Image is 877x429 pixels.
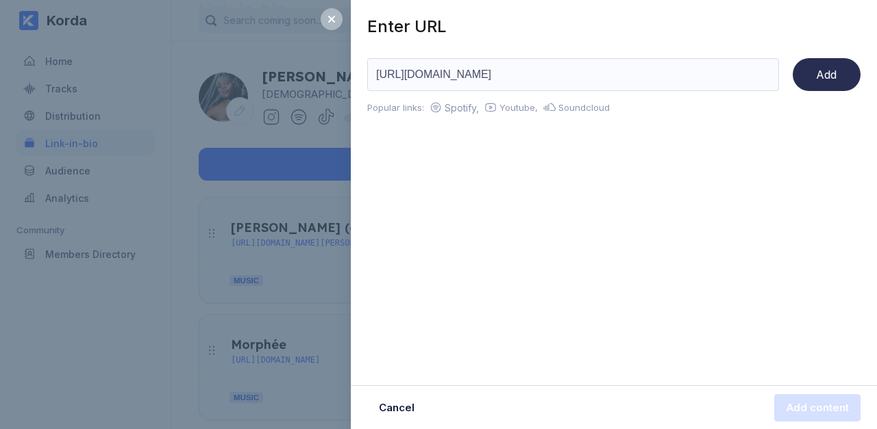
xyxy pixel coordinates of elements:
div: Popular links: [367,101,424,114]
button: Cancel [367,394,426,421]
div: Youtube, [497,102,538,113]
div: Spotify, [442,102,479,114]
div: Add [816,68,837,81]
div: Cancel [379,401,415,415]
div: Enter URL [367,16,861,36]
button: Add [793,58,861,91]
div: Soundcloud [556,102,610,113]
input: Paste link here [367,58,779,91]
